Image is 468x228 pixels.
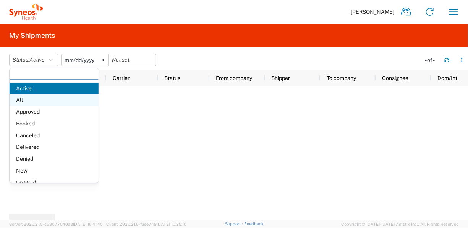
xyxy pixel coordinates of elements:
span: To company [327,75,356,81]
span: Copyright © [DATE]-[DATE] Agistix Inc., All Rights Reserved [341,221,459,228]
span: Status [164,75,180,81]
span: From company [216,75,252,81]
input: Not set [62,54,108,66]
span: [PERSON_NAME] [351,8,394,15]
span: Active [29,57,45,63]
span: Denied [10,153,99,165]
button: Status:Active [9,54,58,66]
span: Canceled [10,130,99,142]
span: Booked [10,118,99,130]
span: Server: 2025.21.0-c63077040a8 [9,222,103,226]
h2: My Shipments [9,31,55,40]
span: Client: 2025.21.0-faee749 [106,222,186,226]
span: Approved [10,106,99,118]
span: Delivered [10,141,99,153]
div: - of - [425,57,438,64]
a: Feedback [244,221,264,226]
input: Not set [109,54,156,66]
span: All [10,94,99,106]
span: [DATE] 10:41:40 [73,222,103,226]
span: Active [10,83,99,94]
span: Dom/Intl [437,75,459,81]
span: New [10,165,99,177]
span: On Hold [10,177,99,189]
span: Consignee [382,75,408,81]
span: Carrier [113,75,130,81]
a: Support [225,221,244,226]
span: Shipper [271,75,290,81]
span: [DATE] 10:25:10 [157,222,186,226]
